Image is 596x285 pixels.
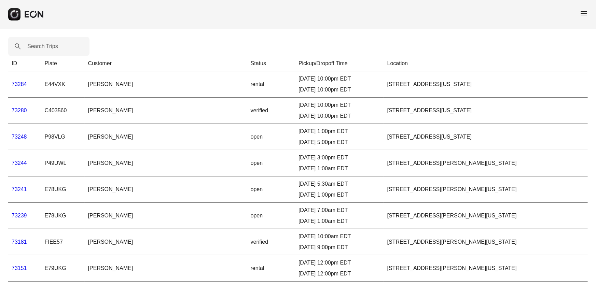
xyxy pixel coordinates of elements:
div: [DATE] 9:00pm EDT [299,243,380,252]
a: 73181 [12,239,27,245]
th: Location [384,56,588,71]
th: Status [247,56,295,71]
span: menu [580,9,588,17]
td: [PERSON_NAME] [85,176,247,203]
td: E78UKG [41,203,85,229]
td: E44VXK [41,71,85,98]
a: 73239 [12,213,27,218]
td: [STREET_ADDRESS][PERSON_NAME][US_STATE] [384,255,588,282]
td: rental [247,71,295,98]
td: [STREET_ADDRESS][PERSON_NAME][US_STATE] [384,203,588,229]
td: open [247,203,295,229]
td: [STREET_ADDRESS][PERSON_NAME][US_STATE] [384,176,588,203]
td: [PERSON_NAME] [85,229,247,255]
div: [DATE] 10:00pm EDT [299,75,380,83]
td: P49UWL [41,150,85,176]
td: [PERSON_NAME] [85,150,247,176]
a: 73280 [12,108,27,113]
td: [PERSON_NAME] [85,255,247,282]
a: 73284 [12,81,27,87]
div: [DATE] 10:00pm EDT [299,86,380,94]
td: open [247,124,295,150]
div: [DATE] 10:00pm EDT [299,101,380,109]
th: ID [8,56,41,71]
th: Customer [85,56,247,71]
td: rental [247,255,295,282]
td: [PERSON_NAME] [85,203,247,229]
div: [DATE] 12:00pm EDT [299,259,380,267]
td: C403560 [41,98,85,124]
a: 73241 [12,186,27,192]
th: Plate [41,56,85,71]
td: open [247,176,295,203]
div: [DATE] 7:00am EDT [299,206,380,214]
div: [DATE] 5:30am EDT [299,180,380,188]
td: E78UKG [41,176,85,203]
th: Pickup/Dropoff Time [295,56,384,71]
td: [STREET_ADDRESS][PERSON_NAME][US_STATE] [384,150,588,176]
div: [DATE] 12:00pm EDT [299,270,380,278]
td: P98VLG [41,124,85,150]
td: verified [247,229,295,255]
td: FIEE57 [41,229,85,255]
a: 73248 [12,134,27,140]
div: [DATE] 1:00am EDT [299,217,380,225]
div: [DATE] 3:00pm EDT [299,154,380,162]
td: [PERSON_NAME] [85,98,247,124]
td: [PERSON_NAME] [85,124,247,150]
td: verified [247,98,295,124]
label: Search Trips [27,42,58,51]
div: [DATE] 10:00am EDT [299,232,380,241]
td: [STREET_ADDRESS][US_STATE] [384,71,588,98]
div: [DATE] 1:00pm EDT [299,127,380,136]
td: [STREET_ADDRESS][US_STATE] [384,98,588,124]
div: [DATE] 1:00am EDT [299,165,380,173]
td: [STREET_ADDRESS][PERSON_NAME][US_STATE] [384,229,588,255]
a: 73244 [12,160,27,166]
td: open [247,150,295,176]
a: 73151 [12,265,27,271]
td: E79UKG [41,255,85,282]
td: [STREET_ADDRESS][US_STATE] [384,124,588,150]
div: [DATE] 1:00pm EDT [299,191,380,199]
div: [DATE] 5:00pm EDT [299,138,380,146]
td: [PERSON_NAME] [85,71,247,98]
div: [DATE] 10:00pm EDT [299,112,380,120]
